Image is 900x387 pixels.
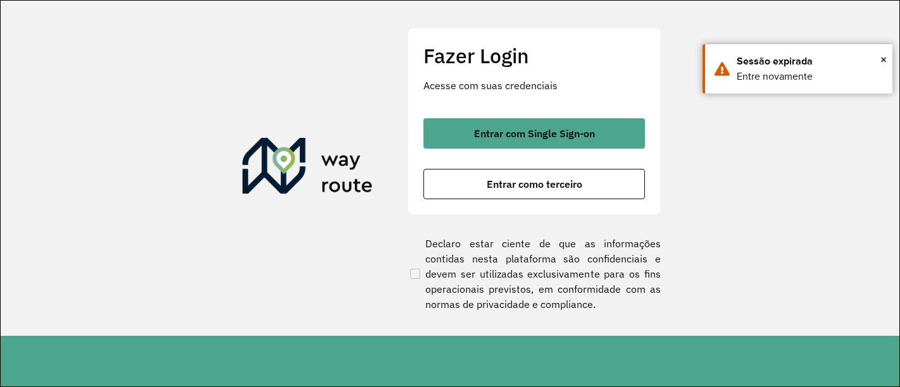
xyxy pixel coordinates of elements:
span: × [880,50,887,69]
div: Entre novamente [737,69,883,84]
p: Acesse com suas credenciais [423,78,645,93]
button: Close [880,50,887,69]
button: button [423,169,645,199]
button: button [423,118,645,149]
span: Entrar com Single Sign-on [474,128,595,138]
label: Declaro estar ciente de que as informações contidas nesta plataforma são confidenciais e devem se... [408,236,661,312]
span: Entrar como terceiro [487,179,582,189]
h2: Fazer Login [423,44,645,68]
img: Roteirizador AmbevTech [242,138,373,199]
div: Sessão expirada [737,54,883,69]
